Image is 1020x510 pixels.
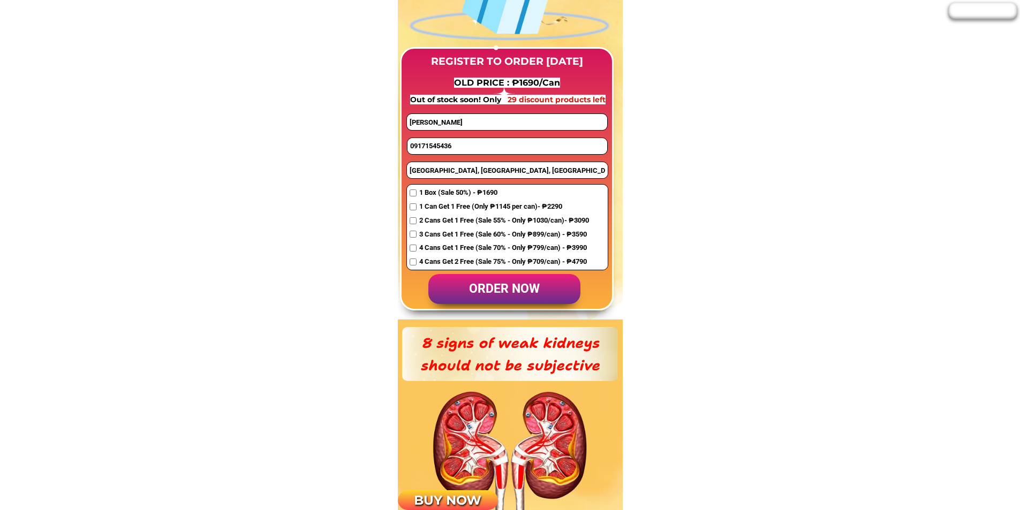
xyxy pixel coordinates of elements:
[407,138,607,154] input: Phone number
[419,256,589,268] span: 4 Cans Get 2 Free (Sale 75% - Only ₱709/can) - ₱4790
[422,54,592,70] h3: REGISTER TO ORDER [DATE]
[419,187,589,199] span: 1 Box (Sale 50%) - ₱1690
[416,332,604,376] h3: 8 signs of weak kidneys should not be subjective
[428,274,580,305] p: order now
[419,201,589,212] span: 1 Can Get 1 Free (Only ₱1145 per can)- ₱2290
[410,95,503,104] span: Out of stock soon! Only
[407,162,608,178] input: Address
[419,229,589,240] span: 3 Cans Get 1 Free (Sale 60% - Only ₱899/can) - ₱3590
[508,95,606,104] span: 29 discount products left
[419,215,589,226] span: 2 Cans Get 1 Free (Sale 55% - Only ₱1030/can)- ₱3090
[407,114,607,130] input: first and last name
[454,78,560,88] span: OLD PRICE : ₱1690/Can
[419,242,589,254] span: 4 Cans Get 1 Free (Sale 70% - Only ₱799/can) - ₱3990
